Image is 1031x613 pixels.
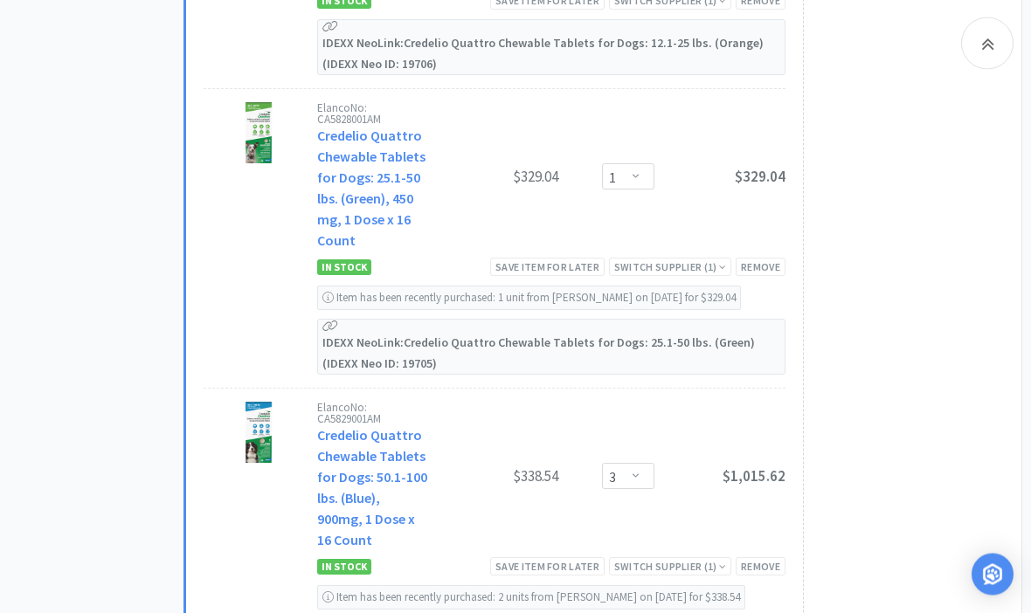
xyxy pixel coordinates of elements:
div: Item has been recently purchased: 1 unit from [PERSON_NAME] on [DATE] for $329.04 [317,286,741,311]
span: $1,015.62 [723,467,785,486]
span: In Stock [317,560,371,575]
a: Credelio Quattro Chewable Tablets for Dogs: 25.1-50 lbs. (Green), 450 mg, 1 Dose x 16 Count [317,127,426,250]
span: In Stock [317,260,371,276]
div: Open Intercom Messenger [972,554,1014,596]
div: Switch Supplier ( 1 ) [614,259,726,276]
p: IDEXX Neo Link: Credelio Quattro Chewable Tablets for Dogs: 12.1-25 lbs. (Orange) (IDEXX Neo ID: ... [318,33,785,75]
div: Save item for later [490,258,605,277]
div: Switch Supplier ( 1 ) [614,559,726,575]
img: c9d4444713be425782ca9ac2eae70a09_777234.jpeg [228,403,289,464]
div: Remove [736,258,785,277]
div: $338.54 [427,466,558,487]
div: Save item for later [490,558,605,576]
a: Credelio Quattro Chewable Tablets for Dogs: 50.1-100 lbs. (Blue), 900mg, 1 Dose x 16 Count [317,427,427,549]
img: 1602361b9c3547c9a3304187670f2886_777232.jpeg [228,103,289,164]
div: $329.04 [427,167,558,188]
div: Elanco No: CA5829001AM [317,403,427,425]
div: Item has been recently purchased: 2 units from [PERSON_NAME] on [DATE] for $338.54 [317,586,745,610]
span: $329.04 [735,168,785,187]
p: IDEXX Neo Link: Credelio Quattro Chewable Tablets for Dogs: 25.1-50 lbs. (Green) (IDEXX Neo ID: 1... [318,333,785,375]
div: Remove [736,558,785,576]
div: Elanco No: CA5828001AM [317,103,427,126]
